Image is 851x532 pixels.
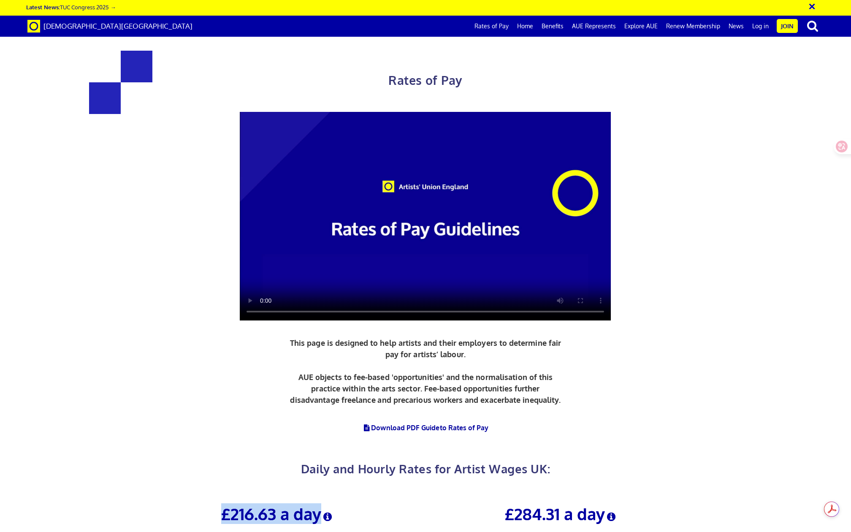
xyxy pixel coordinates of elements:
h3: £284.31 a day [425,505,697,523]
a: Home [513,16,537,37]
button: search [800,17,826,35]
a: Latest News:TUC Congress 2025 → [26,3,116,11]
span: [DEMOGRAPHIC_DATA][GEOGRAPHIC_DATA] [43,22,192,30]
span: Daily and Hourly Rates for Artist Wages UK: [301,461,550,476]
a: Renew Membership [662,16,724,37]
a: Brand [DEMOGRAPHIC_DATA][GEOGRAPHIC_DATA] [21,16,199,37]
a: Download PDF Guideto Rates of Pay [363,423,489,432]
h3: £216.63 a day [142,505,413,523]
a: AUE Represents [568,16,620,37]
a: Benefits [537,16,568,37]
p: This page is designed to help artists and their employers to determine fair pay for artists’ labo... [288,337,564,406]
strong: Latest News: [26,3,60,11]
a: News [724,16,748,37]
span: to Rates of Pay [440,423,489,432]
a: Join [777,19,798,33]
a: Rates of Pay [470,16,513,37]
span: Rates of Pay [388,73,462,88]
a: Log in [748,16,773,37]
a: Explore AUE [620,16,662,37]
